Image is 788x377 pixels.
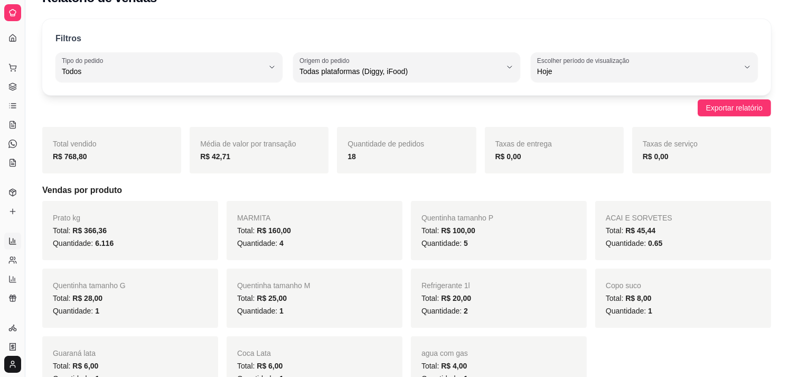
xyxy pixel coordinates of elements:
button: Escolher período de visualizaçãoHoje [531,52,758,82]
span: 1 [648,307,652,315]
span: Hoje [537,66,739,77]
span: Taxas de serviço [643,140,698,148]
span: Quantidade: [237,307,284,315]
span: 2 [464,307,468,315]
strong: 18 [348,152,356,161]
span: R$ 4,00 [441,362,467,370]
span: 1 [279,307,284,315]
label: Escolher período de visualização [537,56,633,65]
span: Total: [53,294,102,302]
span: Quantidade: [606,239,662,247]
span: Quentinha tamanho M [237,281,311,290]
p: Filtros [55,32,81,45]
span: Refrigerante 1l [421,281,470,290]
strong: R$ 0,00 [495,152,521,161]
button: Exportar relatório [698,99,771,116]
label: Tipo do pedido [62,56,107,65]
span: Quentinha tamanho G [53,281,126,290]
span: R$ 160,00 [257,226,291,235]
span: 1 [95,307,99,315]
label: Origem do pedido [299,56,353,65]
span: Total: [606,226,655,235]
strong: R$ 42,71 [200,152,230,161]
span: R$ 100,00 [441,226,475,235]
span: Total: [237,226,291,235]
strong: R$ 768,80 [53,152,87,161]
span: R$ 6,00 [257,362,283,370]
span: R$ 20,00 [441,294,471,302]
span: 6.116 [95,239,114,247]
span: Copo suco [606,281,641,290]
button: Tipo do pedidoTodos [55,52,283,82]
span: R$ 25,00 [257,294,287,302]
span: Total: [606,294,651,302]
span: Total: [421,362,467,370]
span: Todos [62,66,264,77]
span: R$ 8,00 [625,294,651,302]
span: Total: [53,226,107,235]
span: 0.65 [648,239,662,247]
span: R$ 45,44 [625,226,655,235]
span: Total: [237,362,283,370]
span: Prato kg [53,214,80,222]
span: Quantidade: [421,239,468,247]
span: 5 [464,239,468,247]
span: Total: [53,362,98,370]
span: Quantidade: [237,239,284,247]
span: 4 [279,239,284,247]
span: Taxas de entrega [495,140,552,148]
span: Quantidade: [606,307,652,315]
span: Quantidade: [53,307,99,315]
span: Quantidade: [421,307,468,315]
span: Quentinha tamanho P [421,214,493,222]
span: Quantidade: [53,239,114,247]
strong: R$ 0,00 [643,152,669,161]
span: R$ 366,36 [72,226,107,235]
span: agua com gas [421,349,468,357]
span: Total: [421,226,475,235]
span: Total: [421,294,471,302]
span: Todas plataformas (Diggy, iFood) [299,66,501,77]
span: R$ 6,00 [72,362,98,370]
span: ACAI E SORVETES [606,214,672,222]
span: R$ 28,00 [72,294,102,302]
span: Total: [237,294,287,302]
h5: Vendas por produto [42,184,771,197]
span: Quantidade de pedidos [348,140,424,148]
span: Exportar relatório [706,102,763,114]
span: Média de valor por transação [200,140,296,148]
span: Guaraná lata [53,349,96,357]
span: Coca Lata [237,349,271,357]
span: MARMITA [237,214,271,222]
span: Total vendido [53,140,97,148]
button: Origem do pedidoTodas plataformas (Diggy, iFood) [293,52,520,82]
